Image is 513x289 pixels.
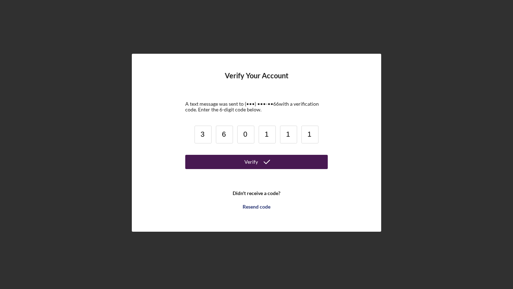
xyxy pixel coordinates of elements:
div: A text message was sent to (•••) •••-•• 66 with a verification code. Enter the 6-digit code below. [185,101,328,112]
h4: Verify Your Account [225,72,289,90]
button: Resend code [185,200,328,214]
button: Verify [185,155,328,169]
b: Didn't receive a code? [233,190,280,196]
div: Resend code [243,200,270,214]
div: Verify [244,155,258,169]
